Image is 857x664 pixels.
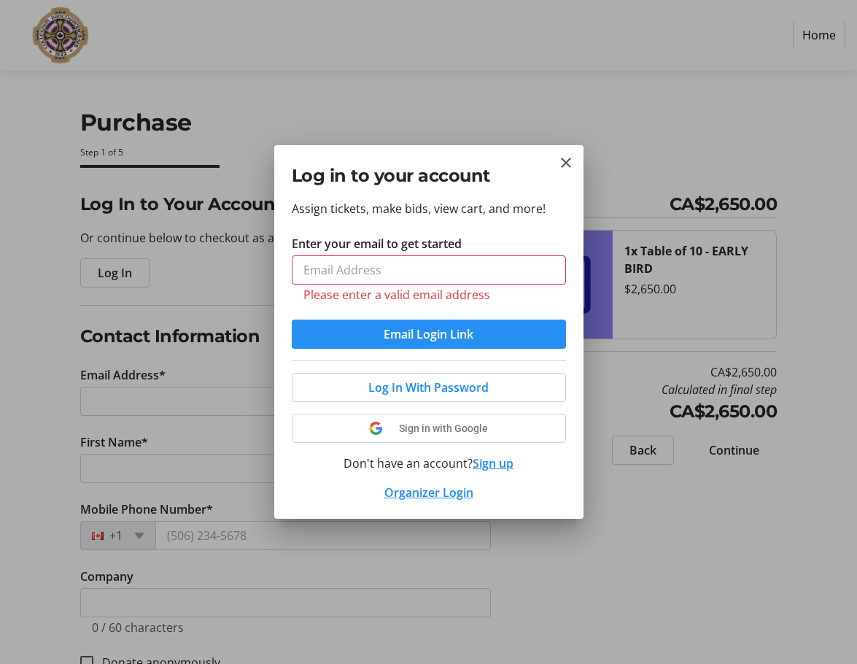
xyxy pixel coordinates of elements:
span: Sign in with Google [399,422,488,434]
span: Log In With Password [368,379,489,396]
span: Email Login Link [384,325,473,343]
tr-error: Please enter a valid email address [303,287,554,302]
button: Sign up [473,455,513,472]
p: Assign tickets, make bids, view cart, and more! [292,200,566,217]
button: Log In With Password [292,373,566,402]
div: Don't have an account? [292,455,566,472]
a: Organizer Login [384,485,473,501]
label: Enter your email to get started [292,235,462,252]
button: Close [557,154,575,171]
h2: Log in to your account [292,163,566,189]
button: Sign in with Google [292,414,566,443]
button: Email Login Link [292,320,566,349]
input: Email Address [292,255,566,285]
